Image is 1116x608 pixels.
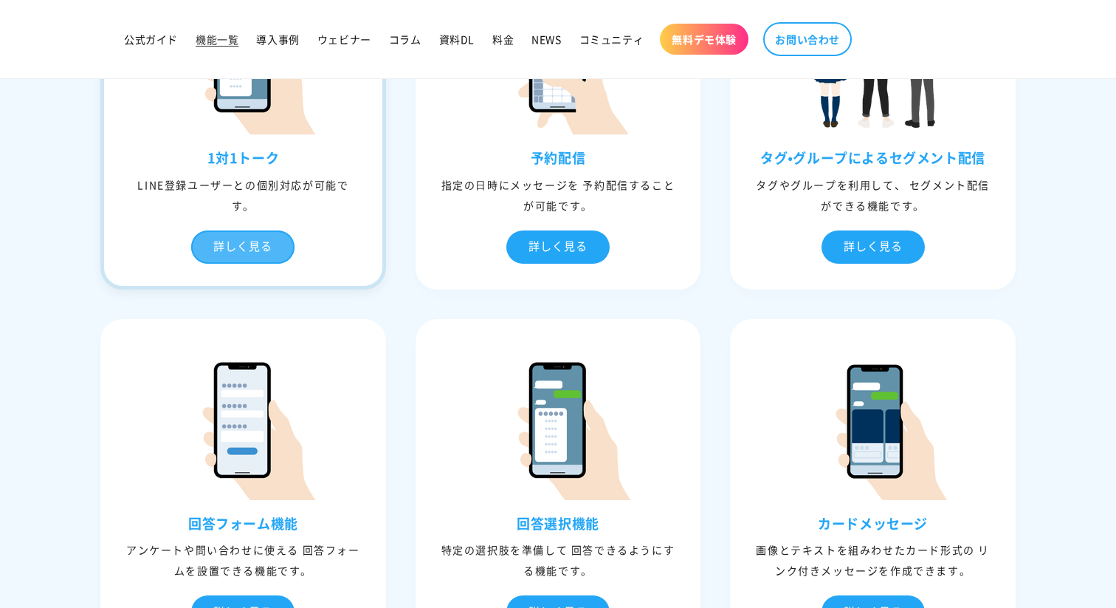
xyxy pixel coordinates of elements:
div: 詳しく見る [191,230,294,264]
div: 特定の選択肢を準備して 回答できるようにする機能です。 [419,539,697,581]
span: コラム [389,33,421,46]
div: 指定の⽇時にメッセージを 予約配信することが可能です。 [419,174,697,216]
div: 詳しく見る [506,230,610,264]
h3: 予約配信 [419,149,697,166]
div: アンケートや問い合わせに使える 回答フォームを設置できる機能です。 [104,539,382,581]
span: 導入事例 [256,33,299,46]
span: 公式ガイド [124,33,178,46]
span: コミュニティ [579,33,644,46]
a: 無料デモ体験 [660,24,748,55]
a: 機能一覧 [187,24,247,55]
div: タグやグループを利⽤して、 セグメント配信ができる機能です。 [734,174,1012,216]
h3: 1対1トーク [104,149,382,166]
span: 料金 [492,33,514,46]
div: LINE登録ユーザーとの個別対応が可能です。 [104,174,382,216]
div: 画像とテキストを組みわせたカード形式の リンク付きメッセージを作成できます。 [734,539,1012,581]
h3: 回答選択機能 [419,515,697,532]
a: お問い合わせ [763,22,852,56]
img: 回答フォーム機能 [169,352,317,500]
img: カードメッセージ [799,352,947,500]
a: 公式ガイド [115,24,187,55]
a: コラム [380,24,430,55]
a: 資料DL [430,24,483,55]
a: 料金 [483,24,523,55]
h3: タグ•グループによるセグメント配信 [734,149,1012,166]
a: 導入事例 [247,24,308,55]
a: ウェビナー [309,24,380,55]
img: 回答選択機能 [484,352,632,500]
span: 機能一覧 [196,33,238,46]
h3: 回答フォーム機能 [104,515,382,532]
span: NEWS [531,33,561,46]
span: ウェビナー [317,33,371,46]
a: NEWS [523,24,570,55]
span: 資料DL [439,33,475,46]
span: お問い合わせ [775,33,840,46]
h3: カードメッセージ [734,515,1012,532]
span: 無料デモ体験 [672,33,737,46]
a: コミュニティ [571,24,653,55]
div: 詳しく見る [821,230,925,264]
